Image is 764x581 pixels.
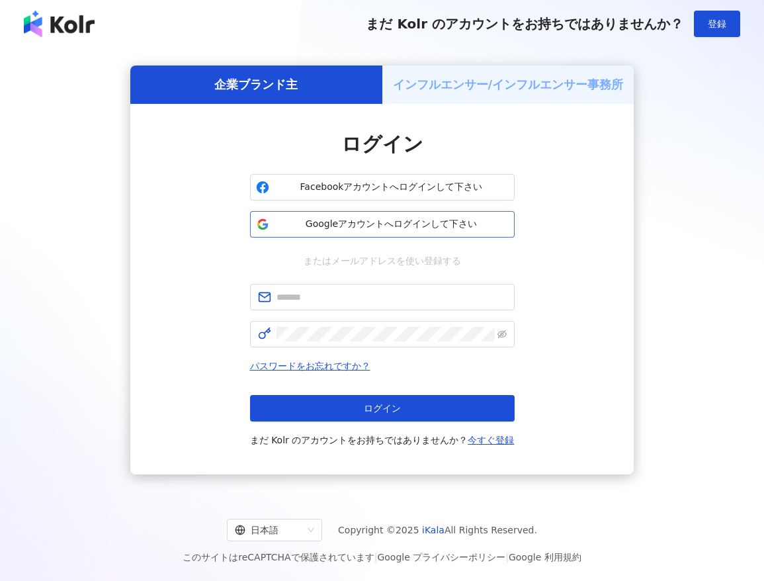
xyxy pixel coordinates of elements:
[250,174,515,201] button: Facebookアカウントへログインして下さい
[250,211,515,238] button: Googleアカウントへログインして下さい
[468,435,514,445] a: 今すぐ登録
[235,519,302,541] div: 日本語
[250,432,515,448] span: まだ Kolr のアカウントをお持ちではありませんか？
[509,552,581,562] a: Google 利用規約
[338,522,537,538] span: Copyright © 2025 All Rights Reserved.
[374,552,378,562] span: |
[275,218,509,231] span: Googleアカウントへログインして下さい
[505,552,509,562] span: |
[214,76,298,93] h5: 企業ブランド主
[183,549,581,565] span: このサイトはreCAPTCHAで保護されています
[393,76,624,93] h5: インフルエンサー/インフルエンサー事務所
[497,330,507,339] span: eye-invisible
[250,395,515,422] button: ログイン
[694,11,740,37] button: 登録
[364,403,401,414] span: ログイン
[294,253,470,268] span: またはメールアドレスを使い登録する
[24,11,95,37] img: logo
[708,19,726,29] span: 登録
[422,525,445,535] a: iKala
[341,132,423,156] span: ログイン
[377,552,505,562] a: Google プライバシーポリシー
[250,361,370,371] a: パスワードをお忘れですか？
[275,181,509,194] span: Facebookアカウントへログインして下さい
[366,16,683,32] span: まだ Kolr のアカウントをお持ちではありませんか？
